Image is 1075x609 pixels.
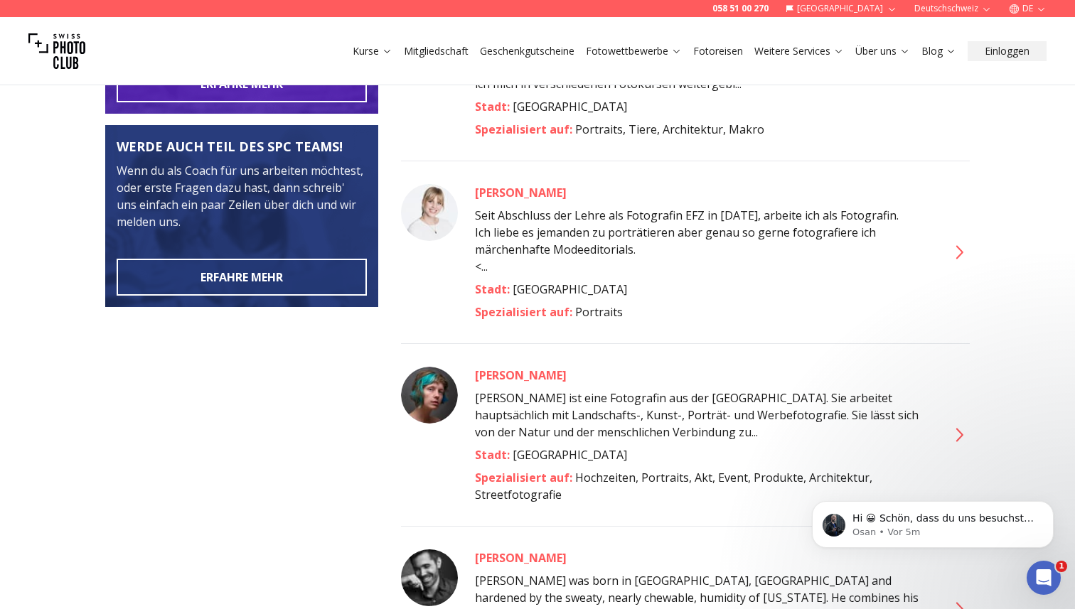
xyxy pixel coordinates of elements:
button: Einloggen [968,41,1047,61]
div: WERDE AUCH TEIL DES SPC TEAMS! [117,136,367,156]
img: Chris Knight [401,549,458,606]
span: Spezialisiert auf : [475,470,575,485]
button: ERFAHRE MEHR [117,259,367,296]
button: Über uns [850,41,916,61]
button: Fotoreisen [688,41,749,61]
span: Wenn du als Coach für uns arbeiten möchtest, oder erste Fragen dazu hast, dann schreib' uns einfa... [117,163,363,230]
img: Anja Wurm [401,184,458,241]
a: Mitgliedschaft [404,44,469,58]
button: Mitgliedschaft [398,41,474,61]
span: [PERSON_NAME] ist eine Fotografin aus der [GEOGRAPHIC_DATA]. Sie arbeitet hauptsächlich mit Lands... [475,390,919,440]
span: Spezialisiert auf : [475,304,575,320]
a: Fotoreisen [693,44,743,58]
span: Spezialisiert auf : [475,122,575,137]
button: Geschenkgutscheine [474,41,580,61]
a: Meet the teamWERDE AUCH TEIL DES SPC TEAMS!Wenn du als Coach für uns arbeiten möchtest, oder erst... [105,125,378,307]
a: Über uns [855,44,910,58]
a: Kurse [353,44,392,58]
button: Blog [916,41,962,61]
a: Weitere Services [754,44,844,58]
span: Stadt : [475,99,513,114]
img: Swiss photo club [28,23,85,80]
iframe: Intercom live chat [1027,561,1061,595]
div: [GEOGRAPHIC_DATA] [475,281,930,298]
a: Geschenkgutscheine [480,44,574,58]
span: Stadt : [475,447,513,463]
a: [PERSON_NAME] [475,184,930,201]
a: Blog [921,44,956,58]
button: Fotowettbewerbe [580,41,688,61]
button: Weitere Services [749,41,850,61]
div: Portraits, Tiere, Architektur, Makro [475,121,930,138]
img: Anna Korbut [401,367,458,424]
div: [GEOGRAPHIC_DATA] [475,446,930,463]
button: Kurse [347,41,398,61]
img: Meet the team [105,125,378,307]
span: 1 [1056,561,1067,572]
a: Fotowettbewerbe [586,44,682,58]
span: <... [475,207,930,274]
p: Seit Abschluss der Lehre als Fotografin EFZ in [DATE], arbeite ich als Fotografin. [475,207,930,224]
div: [GEOGRAPHIC_DATA] [475,98,930,115]
iframe: Intercom notifications Nachricht [791,471,1075,571]
div: Portraits [475,303,930,320]
p: Ich liebe es jemanden zu porträtieren aber genau so gerne fotografiere ich märchenhafte Modeedito... [475,224,930,258]
span: Stadt : [475,281,513,297]
a: [PERSON_NAME] [475,367,930,384]
div: Hochzeiten, Portraits, Akt, Event, Produkte, Architektur, Streetfotografie [475,469,930,503]
a: 058 51 00 270 [712,3,769,14]
a: [PERSON_NAME] [475,549,930,566]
